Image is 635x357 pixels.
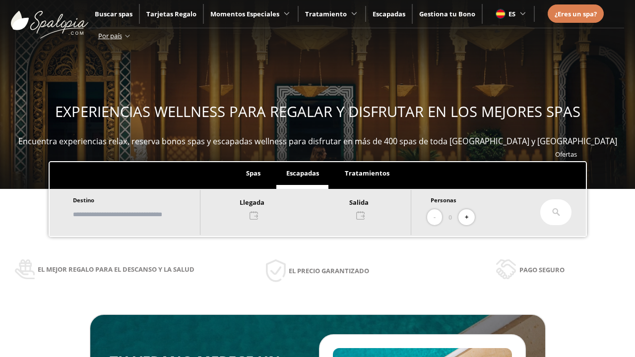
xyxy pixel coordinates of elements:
a: Buscar spas [95,9,132,18]
span: El precio garantizado [289,265,369,276]
a: Escapadas [373,9,405,18]
a: Tarjetas Regalo [146,9,196,18]
span: Escapadas [286,169,319,178]
span: ¿Eres un spa? [555,9,597,18]
button: + [458,209,475,226]
span: Destino [73,196,94,204]
a: ¿Eres un spa? [555,8,597,19]
img: ImgLogoSpalopia.BvClDcEz.svg [11,1,88,39]
span: Encuentra experiencias relax, reserva bonos spas y escapadas wellness para disfrutar en más de 40... [18,136,617,147]
span: 0 [448,212,452,223]
a: Gestiona tu Bono [419,9,475,18]
button: - [427,209,442,226]
span: Personas [431,196,456,204]
span: Por país [98,31,122,40]
span: Pago seguro [519,264,565,275]
a: Ofertas [555,150,577,159]
span: EXPERIENCIAS WELLNESS PARA REGALAR Y DISFRUTAR EN LOS MEJORES SPAS [55,102,580,121]
span: El mejor regalo para el descanso y la salud [38,264,194,275]
span: Tratamientos [345,169,389,178]
span: Spas [246,169,260,178]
